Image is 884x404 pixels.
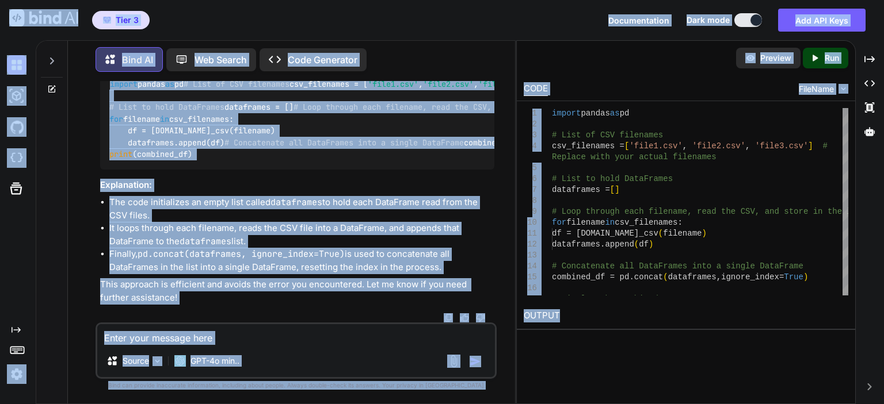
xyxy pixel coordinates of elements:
img: chevron down [839,84,848,94]
span: as [610,109,620,118]
span: dataframes.append [552,240,634,249]
span: filename [566,218,605,227]
span: , [745,141,750,151]
img: GPT-4o mini [174,355,186,367]
span: 'file1.csv' [630,141,683,151]
img: darkChat [7,55,26,75]
span: # Display the combined DataFrame [552,294,707,303]
img: premium [103,17,111,24]
p: Bind can provide inaccurate information, including about people. Always double-check its answers.... [96,381,497,390]
span: ignore_index= [721,272,784,282]
button: premiumTier 3 [92,11,150,29]
code: pd.concat(dataframes, ignore_index=True) [138,248,345,260]
li: The code initializes an empty list called to hold each DataFrame read from the CSV files. [109,196,494,222]
span: import [110,79,138,89]
span: ] [615,185,619,194]
span: df = [DOMAIN_NAME]_csv [552,229,658,238]
img: cloudideIcon [7,148,26,168]
div: 6 [524,174,537,184]
span: # [823,141,828,151]
code: dataframes [270,197,322,208]
span: ( [663,272,668,282]
p: Preview [760,52,791,64]
p: Run [825,52,839,64]
span: # Loop through each filename, read the CSV, and store in the list [294,102,593,113]
p: This approach is efficient and avoids the error you encountered. Let me know if you need further ... [100,278,494,304]
span: combined_df = pd.concat [552,272,663,282]
div: 4 [524,141,537,152]
span: dataframes [668,272,717,282]
span: Dark mode [687,14,730,26]
span: 'file2.csv' [423,79,474,89]
img: preview [745,53,756,63]
span: [ [610,185,615,194]
span: [ [624,141,629,151]
p: Code Generator [288,53,357,67]
span: pandas [581,109,610,118]
span: pd [620,109,630,118]
div: 7 [524,184,537,195]
span: df [639,240,649,249]
p: GPT-4o min.. [190,355,239,367]
div: 2 [524,119,537,130]
span: # Concatenate all DataFrames into a single DataFra [552,261,794,271]
span: FileName [799,83,834,95]
p: Web Search [195,53,247,67]
h3: Explanation: [100,179,494,192]
code: dataframes [180,236,231,247]
h2: OUTPUT [517,302,855,329]
span: Documentation [608,16,669,25]
span: in [160,114,169,124]
span: # Loop through each filename, read the CSV, and st [552,207,794,216]
li: Finally, is used to concatenate all DataFrames in the list into a single DataFrame, resetting the... [109,248,494,274]
span: Tier 3 [116,14,139,26]
span: , [683,141,687,151]
img: githubDark [7,117,26,137]
img: icon [470,356,481,367]
span: in [605,218,615,227]
p: Bind AI [122,53,153,67]
span: ( [658,229,663,238]
span: # List of CSV filenames [552,130,663,140]
div: 3 [524,130,537,141]
span: ( [634,240,639,249]
span: 'file1.csv' [368,79,418,89]
img: darkAi-studio [7,86,26,106]
span: : [678,218,683,227]
div: 12 [524,239,537,250]
span: print [109,149,132,159]
span: for [552,218,566,227]
div: 1 [524,108,537,119]
span: , [717,272,721,282]
button: Add API Keys [778,9,866,32]
span: 'file3.csv' [478,79,529,89]
span: for [109,114,123,124]
img: attachment [447,355,460,368]
span: csv_filenames = [552,141,624,151]
span: me [794,261,803,271]
span: ore in the list [794,207,866,216]
span: ] [808,141,813,151]
span: as [165,79,174,89]
span: # List of CSV filenames [184,79,289,89]
img: dislike [476,313,485,322]
img: like [460,313,469,322]
img: settings [7,364,26,384]
code: pandas pd csv_filenames = [ , , ] dataframes = [] filename csv_filenames: df = [DOMAIN_NAME]_csv(... [109,78,860,160]
span: ) [803,272,808,282]
div: CODE [524,82,548,96]
span: ) [702,229,707,238]
div: 13 [524,250,537,261]
div: 16 [524,283,537,294]
div: 10 [524,217,537,228]
li: It loops through each filename, reads the CSV file into a DataFrame, and appends that DataFrame t... [109,222,494,248]
span: True [784,272,803,282]
img: Pick Models [153,356,162,366]
span: # Concatenate all DataFrames into a single DataFrame [224,137,464,148]
span: filename [663,229,702,238]
img: copy [444,313,453,322]
span: dataframes = [552,185,610,194]
div: 8 [524,195,537,206]
span: ) [649,240,653,249]
p: Source [123,355,149,367]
